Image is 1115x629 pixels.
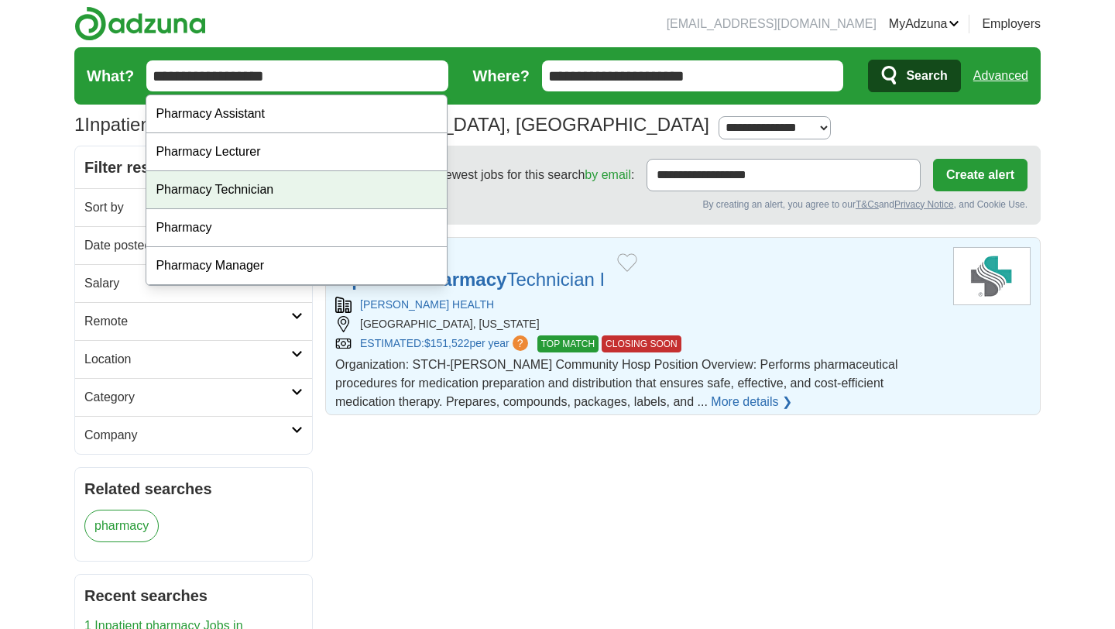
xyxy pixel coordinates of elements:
h2: Recent searches [84,584,303,607]
a: Advanced [973,60,1028,91]
strong: Pharmacy [418,269,507,290]
h2: Location [84,350,291,369]
div: Pharmacy Lecturer [146,133,447,171]
a: Salary [75,264,312,302]
span: TOP MATCH [537,335,599,352]
span: Organization: STCH-[PERSON_NAME] Community Hosp Position Overview: Performs pharmaceutical proced... [335,358,897,408]
label: Where? [473,64,530,88]
div: By creating an alert, you agree to our and , and Cookie Use. [338,198,1028,211]
a: More details ❯ [711,393,792,411]
button: Search [868,60,960,92]
a: MyAdzuna [889,15,960,33]
h2: Sort by [84,198,291,217]
h2: Remote [84,312,291,331]
a: Remote [75,302,312,340]
button: Add to favorite jobs [617,253,637,272]
a: [PERSON_NAME] HEALTH [360,298,494,311]
div: Pharmacy [146,209,447,247]
h2: Filter results [75,146,312,188]
h2: Salary [84,274,291,293]
a: Location [75,340,312,378]
span: 1 [74,111,84,139]
div: [GEOGRAPHIC_DATA], [US_STATE] [335,316,941,332]
li: [EMAIL_ADDRESS][DOMAIN_NAME] [667,15,877,33]
a: Inpatient PharmacyTechnician I [335,269,605,290]
a: Sort by [75,188,312,226]
a: Privacy Notice [894,199,954,210]
span: Search [906,60,947,91]
h2: Category [84,388,291,407]
label: What? [87,64,134,88]
span: Receive the newest jobs for this search : [369,166,634,184]
div: Pharmacy Manager [146,247,447,285]
h1: Inpatient pharmacy Jobs in [GEOGRAPHIC_DATA], [GEOGRAPHIC_DATA] [74,114,709,135]
a: ESTIMATED:$151,522per year? [360,335,531,352]
a: Date posted [75,226,312,264]
span: ? [513,335,528,351]
h2: Related searches [84,477,303,500]
a: Category [75,378,312,416]
a: T&Cs [856,199,879,210]
img: Sutter Health logo [953,247,1031,305]
a: pharmacy [84,510,159,542]
strong: Inpatient [335,269,413,290]
span: CLOSING SOON [602,335,681,352]
h2: Company [84,426,291,445]
p: Job you linked to: [335,247,605,266]
div: Pharmacy Technician [146,171,447,209]
button: Create alert [933,159,1028,191]
div: Pharmacy Assistant [146,95,447,133]
a: Employers [982,15,1041,33]
span: $151,522 [424,337,469,349]
a: Company [75,416,312,454]
h2: Date posted [84,236,291,255]
img: Adzuna logo [74,6,206,41]
a: by email [585,168,631,181]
